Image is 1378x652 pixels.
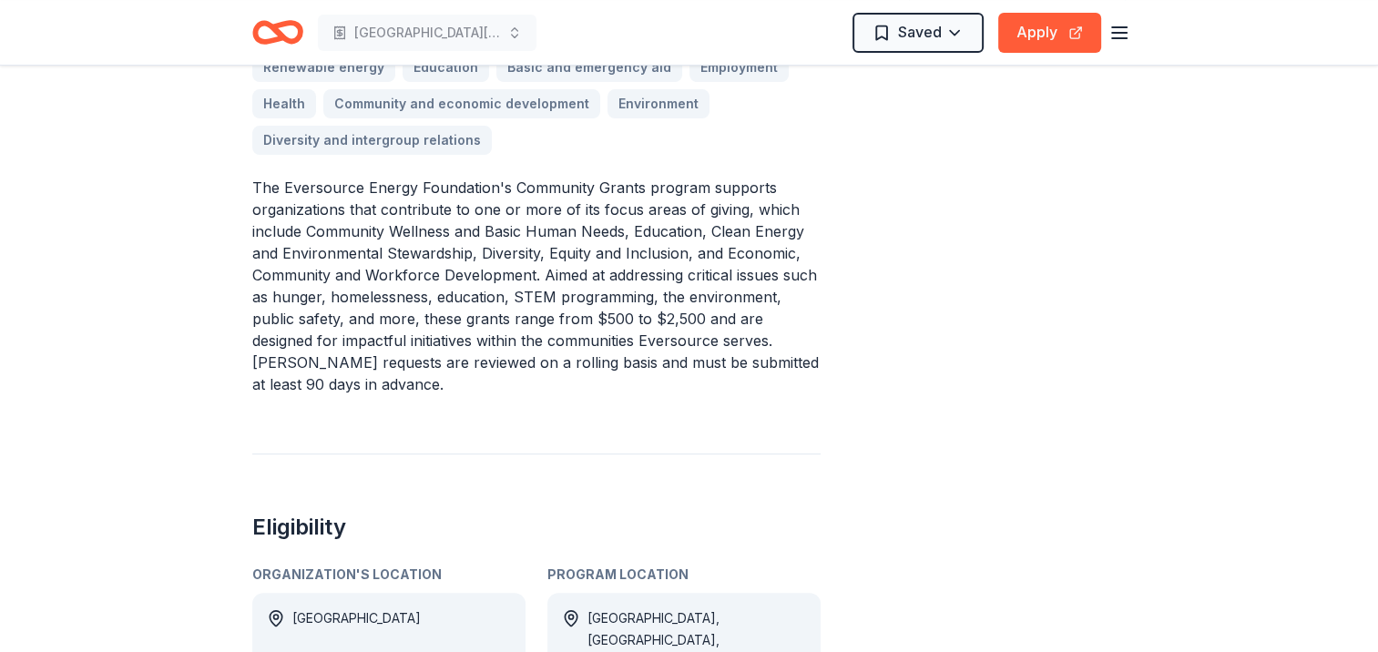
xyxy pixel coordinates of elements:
[547,564,821,586] div: Program Location
[318,15,536,51] button: [GEOGRAPHIC_DATA][US_STATE] Career Closet
[252,177,821,395] p: The Eversource Energy Foundation's Community Grants program supports organizations that contribut...
[998,13,1101,53] button: Apply
[252,513,821,542] h2: Eligibility
[898,20,942,44] span: Saved
[852,13,984,53] button: Saved
[252,11,303,54] a: Home
[354,22,500,44] span: [GEOGRAPHIC_DATA][US_STATE] Career Closet
[252,564,526,586] div: Organization's Location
